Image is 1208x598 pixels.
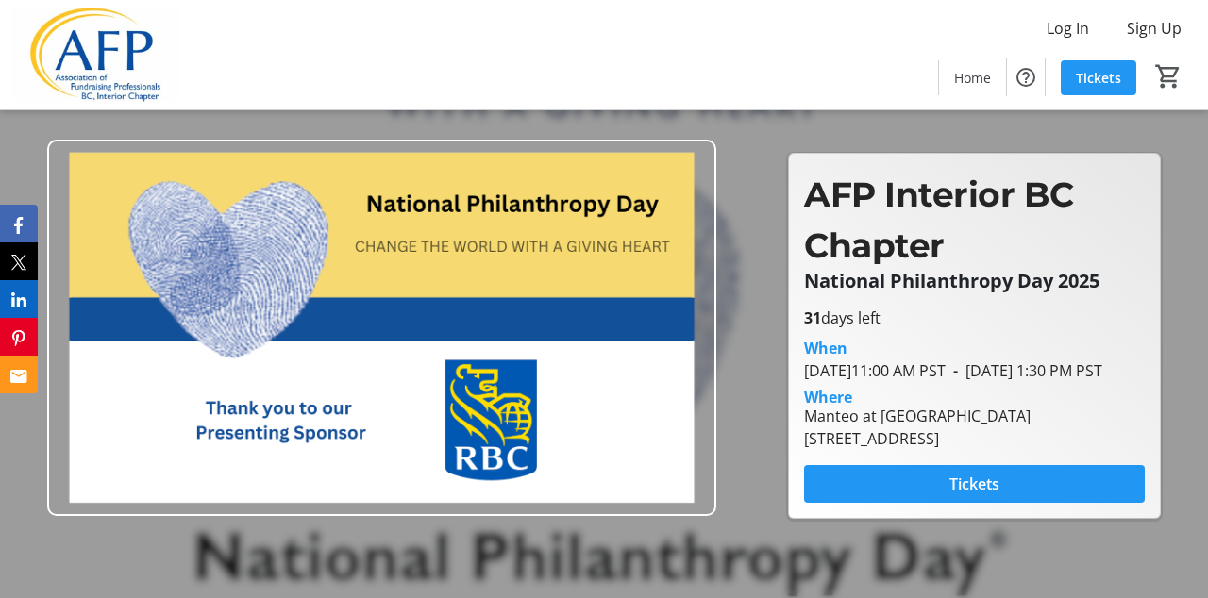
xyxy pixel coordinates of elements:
[1112,13,1197,43] button: Sign Up
[1076,68,1121,88] span: Tickets
[804,360,946,381] span: [DATE] 11:00 AM PST
[946,360,1102,381] span: [DATE] 1:30 PM PST
[804,337,847,359] div: When
[1047,17,1089,40] span: Log In
[954,68,991,88] span: Home
[1061,60,1136,95] a: Tickets
[804,465,1145,503] button: Tickets
[11,8,179,102] img: AFP Interior BC's Logo
[949,473,999,495] span: Tickets
[1007,58,1045,96] button: Help
[804,307,821,328] span: 31
[939,60,1006,95] a: Home
[804,307,1145,329] p: days left
[1032,13,1104,43] button: Log In
[804,271,1145,291] p: National Philanthropy Day 2025
[804,405,1031,427] div: Manteo at [GEOGRAPHIC_DATA]
[47,140,716,516] img: Campaign CTA Media Photo
[946,360,965,381] span: -
[804,169,1145,271] p: AFP Interior BC Chapter
[1151,59,1185,93] button: Cart
[804,390,852,405] div: Where
[804,427,1031,450] div: [STREET_ADDRESS]
[1127,17,1182,40] span: Sign Up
